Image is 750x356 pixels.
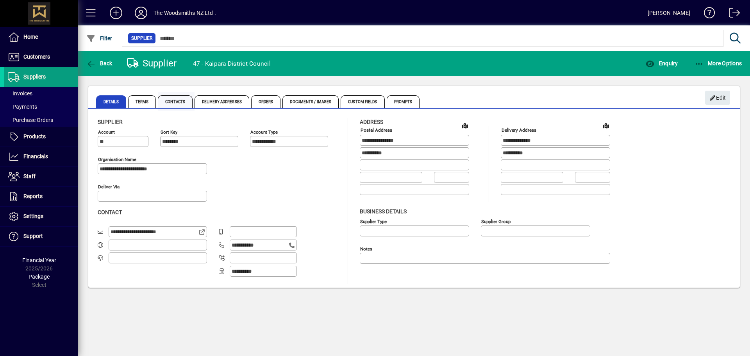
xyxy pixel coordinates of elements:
a: Logout [723,2,740,27]
button: Back [84,56,114,70]
div: 47 - Kaipara District Council [193,57,271,70]
a: Settings [4,207,78,226]
span: Suppliers [23,73,46,80]
span: Products [23,133,46,140]
span: Financials [23,153,48,159]
span: Terms [128,95,156,108]
span: Delivery Addresses [195,95,249,108]
a: Support [4,227,78,246]
span: Package [29,274,50,280]
span: Reports [23,193,43,199]
span: Address [360,119,383,125]
mat-label: Deliver via [98,184,120,190]
span: Details [96,95,126,108]
button: More Options [693,56,744,70]
span: Documents / Images [282,95,339,108]
span: More Options [695,60,742,66]
button: Enquiry [643,56,680,70]
div: [PERSON_NAME] [648,7,690,19]
a: Knowledge Base [698,2,715,27]
span: Edit [709,91,726,104]
a: Purchase Orders [4,113,78,127]
a: Invoices [4,87,78,100]
a: View on map [600,119,612,132]
button: Profile [129,6,154,20]
span: Support [23,233,43,239]
span: Settings [23,213,43,219]
mat-label: Account [98,129,115,135]
a: Products [4,127,78,147]
mat-label: Supplier group [481,218,511,224]
mat-label: Notes [360,246,372,251]
span: Back [86,60,112,66]
mat-label: Supplier type [360,218,387,224]
a: View on map [459,119,471,132]
span: Customers [23,54,50,60]
span: Staff [23,173,36,179]
span: Supplier [98,119,123,125]
button: Add [104,6,129,20]
a: Customers [4,47,78,67]
span: Supplier [131,34,152,42]
mat-label: Sort key [161,129,177,135]
mat-label: Organisation name [98,157,136,162]
span: Payments [8,104,37,110]
span: Contact [98,209,122,215]
a: Payments [4,100,78,113]
span: Invoices [8,90,32,97]
span: Contacts [158,95,193,108]
span: Purchase Orders [8,117,53,123]
span: Enquiry [645,60,678,66]
span: Financial Year [22,257,56,263]
a: Staff [4,167,78,186]
span: Filter [86,35,112,41]
span: Business details [360,208,407,215]
a: Home [4,27,78,47]
span: Home [23,34,38,40]
span: Orders [251,95,281,108]
div: Supplier [127,57,177,70]
div: The Woodsmiths NZ Ltd . [154,7,216,19]
button: Filter [84,31,114,45]
mat-label: Account Type [250,129,278,135]
span: Custom Fields [341,95,384,108]
button: Edit [705,91,730,105]
span: Prompts [387,95,420,108]
a: Reports [4,187,78,206]
a: Financials [4,147,78,166]
app-page-header-button: Back [78,56,121,70]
